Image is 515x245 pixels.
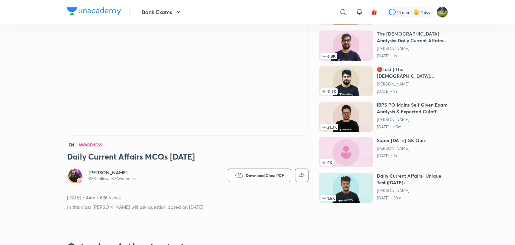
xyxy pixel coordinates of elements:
[377,46,448,51] a: [PERSON_NAME]
[246,173,284,178] span: Download Class PDF
[321,159,334,166] span: 5K
[377,89,448,94] p: [DATE] • 1h
[437,6,448,18] img: Jyoti singh
[321,195,336,201] span: 1.5K
[369,7,380,17] button: avatar
[377,53,448,59] p: [DATE] • 1h
[377,153,426,159] p: [DATE] • 1h
[377,137,426,144] h6: Super [DATE] GK Quiz
[377,102,448,115] h6: IBPS PO Mains Self Given Exam Analysis & Expected Cutoff
[371,9,377,15] img: avatar
[68,169,82,182] img: Avatar
[89,169,136,176] a: [PERSON_NAME]
[377,81,448,87] a: [PERSON_NAME]
[89,176,136,181] p: 118K followers • Awareness
[228,169,291,182] button: Download Class PDF
[413,9,420,15] img: streak
[321,124,338,130] span: 21.3K
[67,151,308,162] h3: Daily Current Affairs MCQs [DATE]
[321,53,337,59] span: 6.8K
[138,5,187,19] button: Bank Exams
[67,7,121,17] a: Company Logo
[377,188,448,193] a: [PERSON_NAME]
[377,117,448,122] a: [PERSON_NAME]
[377,146,426,151] a: [PERSON_NAME]
[377,66,448,79] h6: 🔴Test | The [DEMOGRAPHIC_DATA] Editorial | 50 Questions | [DATE]🔴
[321,88,338,95] span: 11.7K
[67,194,308,201] p: [DATE] • 44m • 636 views
[377,195,448,201] p: [DATE] • 30m
[377,173,448,186] h6: Daily Current Affairs- Unique Test ([DATE])
[67,167,83,183] a: Avatarbadge
[377,30,448,44] h6: The [DEMOGRAPHIC_DATA] Analysis: Daily Current Affairs ([DATE])
[67,204,308,210] p: In this class [PERSON_NAME] will ask question based on [DATE]
[377,124,448,130] p: [DATE] • 45m
[77,178,82,183] img: badge
[67,7,121,15] img: Company Logo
